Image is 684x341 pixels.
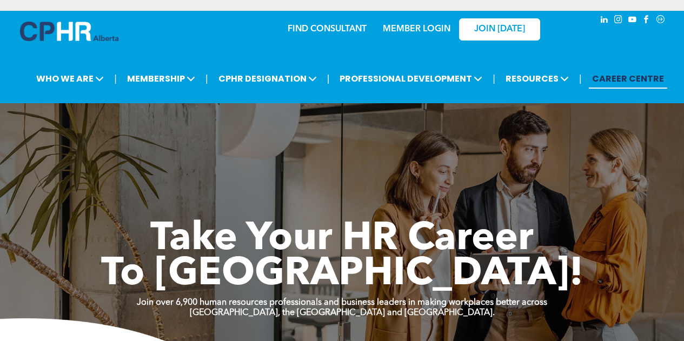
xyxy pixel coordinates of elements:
a: instagram [613,14,625,28]
span: PROFESSIONAL DEVELOPMENT [336,69,486,89]
a: youtube [627,14,639,28]
a: JOIN [DATE] [459,18,540,41]
strong: Join over 6,900 human resources professionals and business leaders in making workplaces better ac... [137,298,547,307]
li: | [114,68,117,90]
span: JOIN [DATE] [474,24,525,35]
span: RESOURCES [502,69,572,89]
li: | [493,68,495,90]
strong: [GEOGRAPHIC_DATA], the [GEOGRAPHIC_DATA] and [GEOGRAPHIC_DATA]. [190,309,495,317]
li: | [327,68,330,90]
span: To [GEOGRAPHIC_DATA]! [101,255,583,294]
a: FIND CONSULTANT [288,25,367,34]
a: Social network [655,14,667,28]
a: MEMBER LOGIN [383,25,450,34]
span: Take Your HR Career [150,220,534,259]
a: linkedin [599,14,610,28]
a: CAREER CENTRE [589,69,667,89]
span: MEMBERSHIP [124,69,198,89]
a: facebook [641,14,653,28]
img: A blue and white logo for cp alberta [20,22,118,41]
li: | [579,68,582,90]
span: CPHR DESIGNATION [215,69,320,89]
span: WHO WE ARE [33,69,107,89]
li: | [205,68,208,90]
